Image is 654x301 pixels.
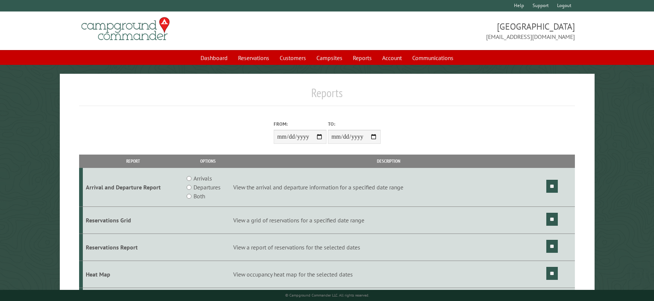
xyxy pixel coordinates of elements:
[232,207,545,234] td: View a grid of reservations for a specified date range
[408,51,458,65] a: Communications
[83,155,183,168] th: Report
[83,168,183,207] td: Arrival and Departure Report
[183,155,232,168] th: Options
[232,234,545,261] td: View a report of reservations for the selected dates
[79,86,575,106] h1: Reports
[274,120,326,128] label: From:
[327,20,575,41] span: [GEOGRAPHIC_DATA] [EMAIL_ADDRESS][DOMAIN_NAME]
[285,293,369,298] small: © Campground Commander LLC. All rights reserved.
[378,51,406,65] a: Account
[348,51,376,65] a: Reports
[83,234,183,261] td: Reservations Report
[275,51,310,65] a: Customers
[83,207,183,234] td: Reservations Grid
[196,51,232,65] a: Dashboard
[232,261,545,288] td: View occupancy heat map for the selected dates
[328,120,381,128] label: To:
[193,183,221,192] label: Departures
[312,51,347,65] a: Campsites
[79,14,172,43] img: Campground Commander
[234,51,274,65] a: Reservations
[232,155,545,168] th: Description
[193,174,212,183] label: Arrivals
[193,192,205,201] label: Both
[83,261,183,288] td: Heat Map
[232,168,545,207] td: View the arrival and departure information for a specified date range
